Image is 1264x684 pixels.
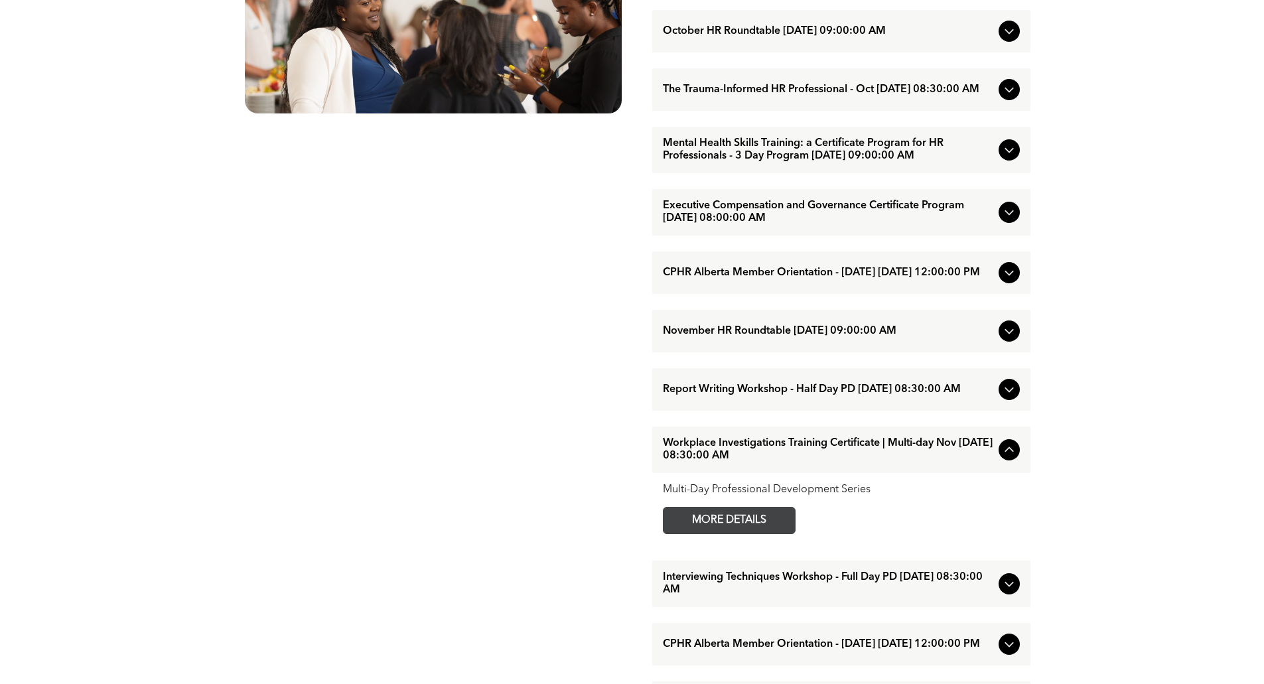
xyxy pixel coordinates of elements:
[663,325,993,338] span: November HR Roundtable [DATE] 09:00:00 AM
[663,507,796,534] a: MORE DETAILS
[663,137,993,163] span: Mental Health Skills Training: a Certificate Program for HR Professionals - 3 Day Program [DATE] ...
[663,25,993,38] span: October HR Roundtable [DATE] 09:00:00 AM
[677,508,782,533] span: MORE DETAILS
[663,437,993,462] span: Workplace Investigations Training Certificate | Multi-day Nov [DATE] 08:30:00 AM
[663,484,1020,496] div: Multi-Day Professional Development Series
[663,200,993,225] span: Executive Compensation and Governance Certificate Program [DATE] 08:00:00 AM
[663,267,993,279] span: CPHR Alberta Member Orientation - [DATE] [DATE] 12:00:00 PM
[663,571,993,596] span: Interviewing Techniques Workshop - Full Day PD [DATE] 08:30:00 AM
[663,383,993,396] span: Report Writing Workshop - Half Day PD [DATE] 08:30:00 AM
[663,84,993,96] span: The Trauma-Informed HR Professional - Oct [DATE] 08:30:00 AM
[663,638,993,651] span: CPHR Alberta Member Orientation - [DATE] [DATE] 12:00:00 PM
